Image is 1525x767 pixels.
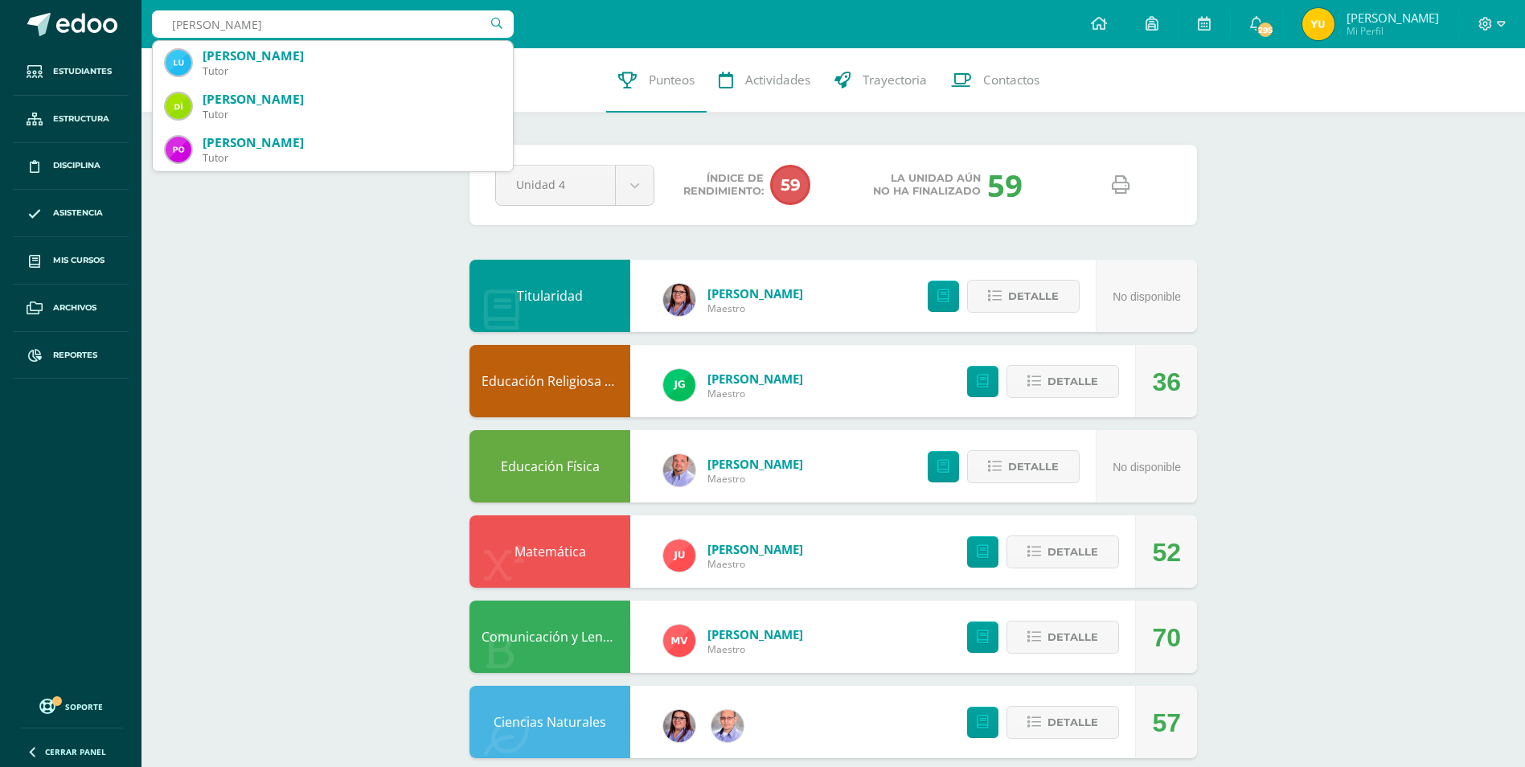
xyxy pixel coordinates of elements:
[1047,537,1098,567] span: Detalle
[53,113,109,125] span: Estructura
[53,65,112,78] span: Estudiantes
[1256,21,1274,39] span: 295
[707,301,803,315] span: Maestro
[770,165,810,205] span: 59
[1047,367,1098,396] span: Detalle
[939,48,1052,113] a: Contactos
[1152,516,1181,589] div: 52
[707,285,803,301] a: [PERSON_NAME]
[65,701,103,712] span: Soporte
[745,72,810,88] span: Actividades
[707,557,803,571] span: Maestro
[1006,621,1119,654] button: Detalle
[53,254,105,267] span: Mis cursos
[707,472,803,486] span: Maestro
[1047,622,1098,652] span: Detalle
[1113,461,1181,474] span: No disponible
[987,164,1023,206] div: 59
[45,746,106,757] span: Cerrar panel
[19,695,122,716] a: Soporte
[203,108,500,121] div: Tutor
[13,143,129,191] a: Disciplina
[663,539,695,572] img: b5613e1a4347ac065b47e806e9a54e9c.png
[711,710,744,742] img: 636fc591f85668e7520e122fec75fd4f.png
[663,369,695,401] img: 3da61d9b1d2c0c7b8f7e89c78bbce001.png
[166,93,191,119] img: 3856152aa2bf51f0f02c55f8ae0b87df.png
[1008,452,1059,482] span: Detalle
[517,287,583,305] a: Titularidad
[13,285,129,332] a: Archivos
[53,301,96,314] span: Archivos
[873,172,981,198] span: La unidad aún no ha finalizado
[469,515,630,588] div: Matemática
[152,10,514,38] input: Busca un usuario...
[1152,346,1181,418] div: 36
[683,172,764,198] span: Índice de Rendimiento:
[469,686,630,758] div: Ciencias Naturales
[166,50,191,76] img: 554dd5364ae00e27812affa2c0847728.png
[53,159,100,172] span: Disciplina
[1006,706,1119,739] button: Detalle
[707,48,822,113] a: Actividades
[501,457,600,475] a: Educación Física
[663,284,695,316] img: fda4ebce342fd1e8b3b59cfba0d95288.png
[166,137,191,162] img: c18ea54735a13a7a9fa04cb43bc0c66e.png
[496,166,654,205] a: Unidad 4
[203,47,500,64] div: [PERSON_NAME]
[1006,535,1119,568] button: Detalle
[1006,365,1119,398] button: Detalle
[13,237,129,285] a: Mis cursos
[1047,708,1098,737] span: Detalle
[53,207,103,219] span: Asistencia
[203,91,500,108] div: [PERSON_NAME]
[863,72,927,88] span: Trayectoria
[1302,8,1334,40] img: ffb4b55e764c5bd545a2672b87c12a4f.png
[203,151,500,165] div: Tutor
[649,72,695,88] span: Punteos
[822,48,939,113] a: Trayectoria
[469,430,630,502] div: Educación Física
[516,166,595,203] span: Unidad 4
[707,456,803,472] a: [PERSON_NAME]
[469,345,630,417] div: Educación Religiosa Escolar
[514,543,586,560] a: Matemática
[983,72,1039,88] span: Contactos
[707,626,803,642] a: [PERSON_NAME]
[13,332,129,379] a: Reportes
[494,713,606,731] a: Ciencias Naturales
[1008,281,1059,311] span: Detalle
[707,541,803,557] a: [PERSON_NAME]
[707,642,803,656] span: Maestro
[469,260,630,332] div: Titularidad
[663,710,695,742] img: fda4ebce342fd1e8b3b59cfba0d95288.png
[1347,10,1439,26] span: [PERSON_NAME]
[482,628,736,646] a: Comunicación y Lenguaje, Idioma Español
[967,450,1080,483] button: Detalle
[707,371,803,387] a: [PERSON_NAME]
[203,134,500,151] div: [PERSON_NAME]
[1152,687,1181,759] div: 57
[1113,290,1181,303] span: No disponible
[13,96,129,143] a: Estructura
[13,48,129,96] a: Estudiantes
[13,190,129,237] a: Asistencia
[663,454,695,486] img: 6c58b5a751619099581147680274b29f.png
[469,601,630,673] div: Comunicación y Lenguaje, Idioma Español
[482,372,649,390] a: Educación Religiosa Escolar
[606,48,707,113] a: Punteos
[967,280,1080,313] button: Detalle
[663,625,695,657] img: 1ff341f52347efc33ff1d2a179cbdb51.png
[203,64,500,78] div: Tutor
[707,387,803,400] span: Maestro
[1152,601,1181,674] div: 70
[53,349,97,362] span: Reportes
[1347,24,1439,38] span: Mi Perfil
